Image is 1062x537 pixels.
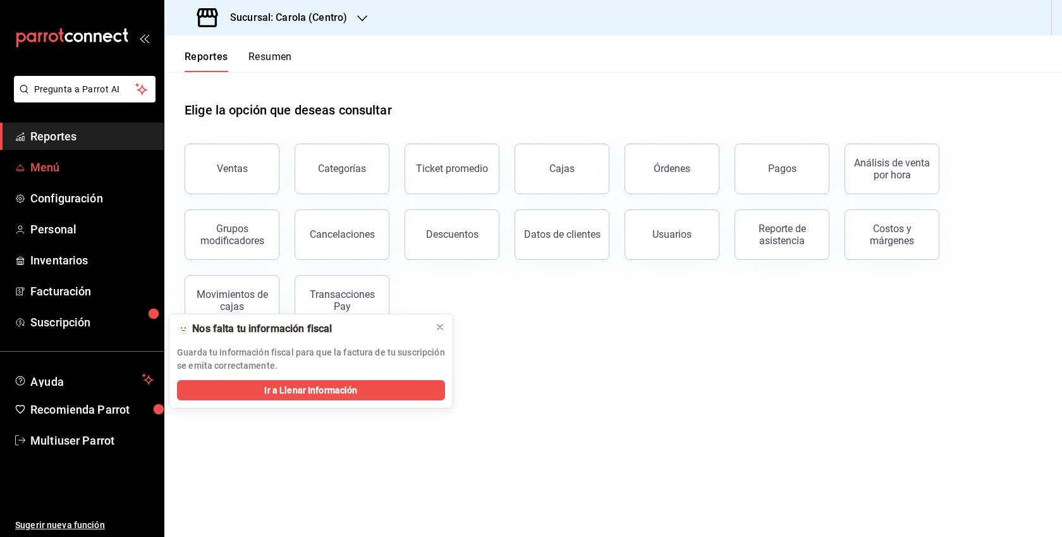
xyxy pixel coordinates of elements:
[853,223,931,247] div: Costos y márgenes
[426,228,479,240] div: Descuentos
[30,401,154,418] span: Recomienda Parrot
[625,144,719,194] button: Órdenes
[185,209,279,260] button: Grupos modificadores
[310,228,375,240] div: Cancelaciones
[9,92,156,105] a: Pregunta a Parrot AI
[295,209,389,260] button: Cancelaciones
[220,10,347,25] h3: Sucursal: Carola (Centro)
[30,372,137,387] span: Ayuda
[30,252,154,269] span: Inventarios
[295,144,389,194] button: Categorías
[416,163,488,175] div: Ticket promedio
[185,144,279,194] button: Ventas
[177,380,445,400] button: Ir a Llenar Información
[193,223,271,247] div: Grupos modificadores
[14,76,156,102] button: Pregunta a Parrot AI
[515,209,609,260] button: Datos de clientes
[524,228,601,240] div: Datos de clientes
[185,275,279,326] button: Movimientos de cajas
[185,51,292,72] div: navigation tabs
[139,33,149,43] button: open_drawer_menu
[30,283,154,300] span: Facturación
[185,51,228,72] button: Reportes
[625,209,719,260] button: Usuarios
[652,228,692,240] div: Usuarios
[318,163,366,175] div: Categorías
[768,163,796,175] div: Pagos
[549,163,575,175] div: Cajas
[853,157,931,181] div: Análisis de venta por hora
[264,384,357,397] span: Ir a Llenar Información
[30,432,154,449] span: Multiuser Parrot
[30,314,154,331] span: Suscripción
[845,144,939,194] button: Análisis de venta por hora
[405,144,499,194] button: Ticket promedio
[845,209,939,260] button: Costos y márgenes
[34,83,136,96] span: Pregunta a Parrot AI
[303,288,381,312] div: Transacciones Pay
[248,51,292,72] button: Resumen
[185,101,392,120] h1: Elige la opción que deseas consultar
[30,159,154,176] span: Menú
[177,346,445,373] p: Guarda tu información fiscal para que la factura de tu suscripción se emita correctamente.
[735,209,829,260] button: Reporte de asistencia
[177,322,425,336] div: 🫥 Nos falta tu información fiscal
[515,144,609,194] button: Cajas
[15,519,154,532] span: Sugerir nueva función
[295,275,389,326] button: Transacciones Pay
[743,223,821,247] div: Reporte de asistencia
[193,288,271,312] div: Movimientos de cajas
[30,190,154,207] span: Configuración
[217,163,248,175] div: Ventas
[30,221,154,238] span: Personal
[30,128,154,145] span: Reportes
[735,144,829,194] button: Pagos
[654,163,690,175] div: Órdenes
[405,209,499,260] button: Descuentos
